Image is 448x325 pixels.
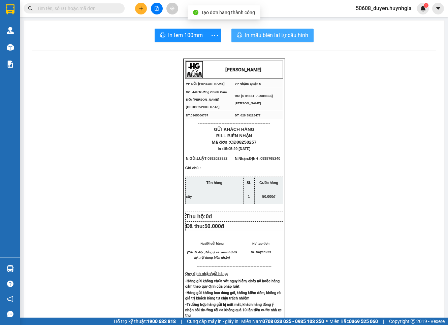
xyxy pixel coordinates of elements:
span: message [7,311,13,317]
input: Tìm tên, số ĐT hoặc mã đơn [37,5,117,12]
span: Miền Bắc [329,318,378,325]
span: | [181,318,182,325]
img: solution-icon [7,61,14,68]
span: NV tạo đơn [252,242,269,245]
span: ---------------------------------------------- [198,120,270,125]
img: logo [186,61,203,78]
span: 50.000đ [204,223,224,229]
button: plus [135,3,147,14]
sup: 1 [424,3,428,8]
span: search [28,6,33,11]
span: ⚪️ [326,320,328,323]
button: caret-down [432,3,444,14]
span: aim [170,6,174,11]
strong: Cước hàng [259,181,278,185]
span: --- [197,263,201,268]
span: CĐ08250257 [230,140,257,145]
span: N.Nhận: [235,156,280,160]
span: ĐC: [STREET_ADDRESS][PERSON_NAME] [235,94,273,105]
span: 0932022922 [207,156,227,160]
span: 15:05:29 [DATE] [223,147,251,151]
span: | [383,318,384,325]
button: printerIn mẫu biên lai tự cấu hình [231,29,314,42]
em: (Tôi đã đọc,đồng ý và xem [187,251,227,254]
span: plus [139,6,143,11]
span: Miền Nam [241,318,324,325]
span: In tem 100mm [168,31,203,39]
span: Người gửi hàng [200,242,224,245]
span: 50.000đ [262,194,275,198]
span: 1 [425,3,427,8]
span: 0đ [206,214,212,219]
span: Cung cấp máy in - giấy in: [187,318,239,325]
strong: [PERSON_NAME] [225,67,261,72]
span: more [208,31,221,40]
span: copyright [411,319,415,324]
span: 1 [248,194,250,198]
span: BILL BIÊN NHẬN [216,133,252,138]
span: In mẫu biên lai tự cấu hình [245,31,308,39]
img: icon-new-feature [420,5,426,11]
span: In : [218,147,251,151]
span: Mã đơn : [212,140,256,145]
span: LUẬT [197,156,206,160]
span: cây [186,194,192,198]
span: Thu hộ: [186,214,215,219]
span: - [206,156,227,160]
span: Ghi chú : [185,166,201,175]
span: printer [237,32,242,39]
span: ----------------------------------------------- [201,263,271,268]
span: Hỗ trợ kỹ thuật: [114,318,176,325]
strong: Tên hàng [206,181,222,185]
strong: SL [247,181,251,185]
span: VP Nhận: Quận 5 [235,82,261,85]
button: file-add [151,3,163,14]
span: Đã thu: [186,223,224,229]
span: Tạo đơn hàng thành công [201,10,255,15]
span: printer [160,32,165,39]
span: ĐỊNH - [249,156,280,160]
strong: -Hàng gửi không chứa vật nguy hiểm, cháy nổ hoặc hàng cấm theo quy định của pháp luật [185,279,280,289]
span: check-circle [193,10,198,15]
span: file-add [154,6,159,11]
strong: -Trường hợp hàng gửi bị mất mát, khách hàng đòng ý nhận bồi thường tối đa không quá 10 lần tiền c... [185,302,282,318]
img: warehouse-icon [7,265,14,272]
span: ĐC: 449 Trường Chinh Cam Đức [PERSON_NAME][GEOGRAPHIC_DATA] [186,91,227,109]
span: N.Gửi: [186,156,227,160]
em: như đã ký, nội dung biên nhận) [194,251,237,259]
button: aim [166,3,178,14]
span: 50608_duyen.huynhgia [350,4,417,12]
span: ĐT:0905000767 [186,114,208,117]
button: printerIn tem 100mm [155,29,208,42]
span: VP Gửi: [PERSON_NAME] [186,82,225,85]
span: 0938765240 [260,156,280,160]
img: warehouse-icon [7,44,14,51]
span: GỬI KHÁCH HÀNG [214,127,254,132]
span: caret-down [435,5,441,11]
button: more [208,29,221,42]
strong: 0708 023 035 - 0935 103 250 [262,319,324,324]
span: question-circle [7,281,13,287]
strong: -Hàng gửi không bao đóng gói, không kiểm đếm, không rõ giá trị khách hàng tự chịu trách nhiệm [185,291,281,300]
span: ĐL Duyên CĐ [251,250,271,254]
strong: Quy định nhận/gửi hàng: [185,272,228,276]
strong: 1900 633 818 [147,319,176,324]
span: ĐT: 028 39225477 [235,114,261,117]
strong: 0369 525 060 [349,319,378,324]
img: warehouse-icon [7,27,14,34]
span: notification [7,296,13,302]
img: logo-vxr [6,4,14,14]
